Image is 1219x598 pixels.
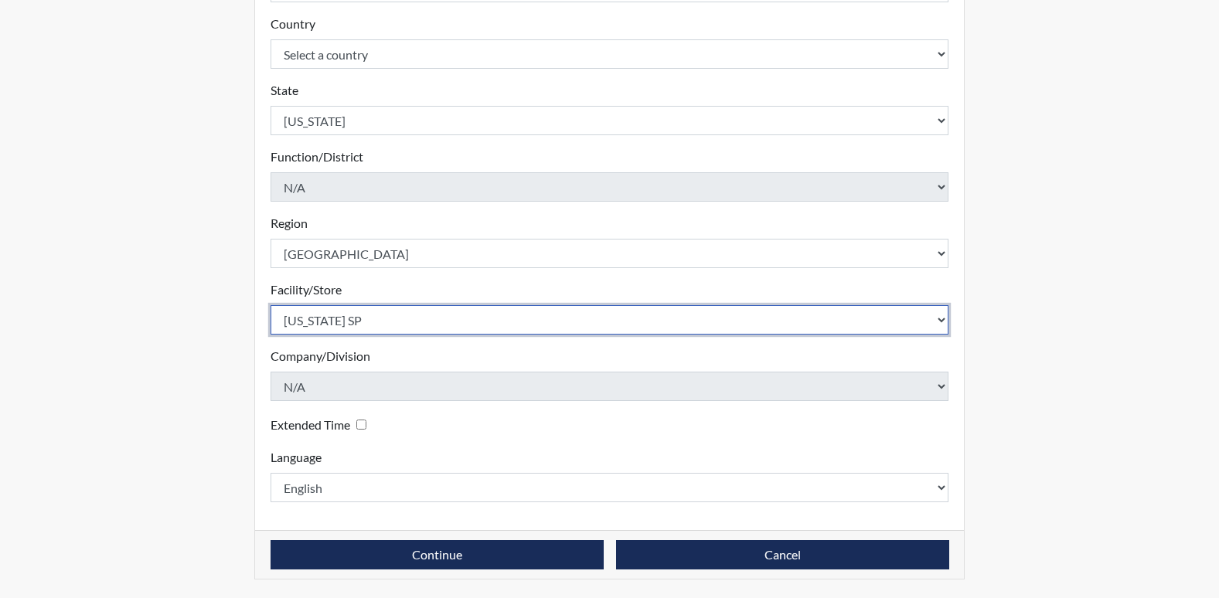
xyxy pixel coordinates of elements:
label: Region [271,214,308,233]
button: Cancel [616,540,949,569]
label: Language [271,448,322,467]
label: Company/Division [271,347,370,365]
div: Checking this box will provide the interviewee with an accomodation of extra time to answer each ... [271,413,373,436]
label: Country [271,15,315,33]
label: State [271,81,298,100]
button: Continue [271,540,604,569]
label: Function/District [271,148,363,166]
label: Facility/Store [271,280,342,299]
label: Extended Time [271,416,350,434]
